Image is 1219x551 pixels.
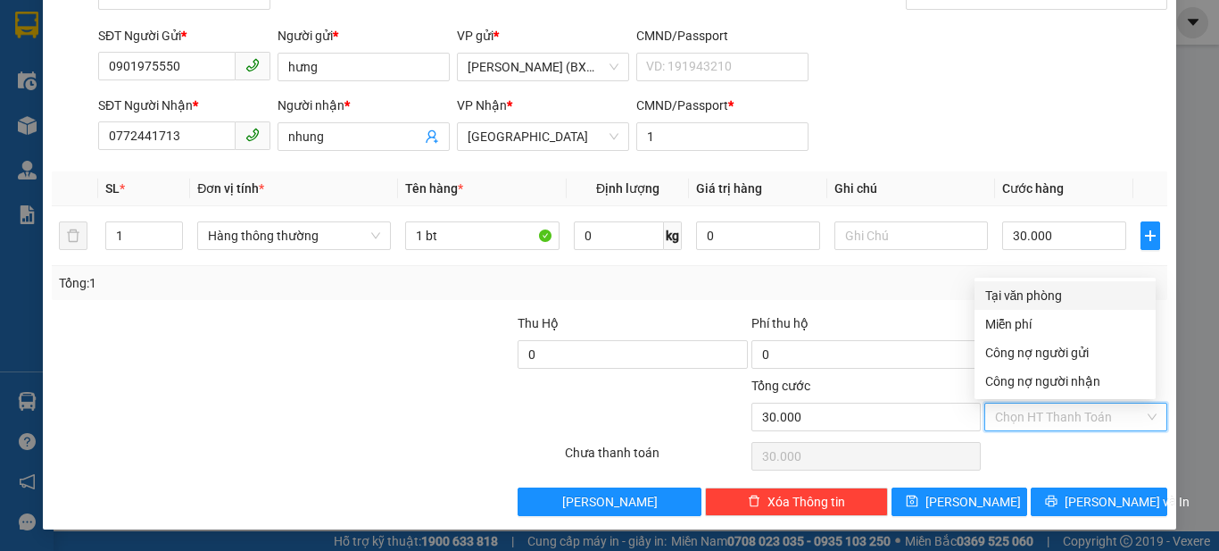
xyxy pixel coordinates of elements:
span: phone [245,58,260,72]
button: delete [59,221,87,250]
span: plus [1141,229,1160,243]
span: save [906,495,918,509]
button: plus [1140,221,1161,250]
button: printer[PERSON_NAME] và In [1031,488,1167,516]
div: SĐT Người Gửi [98,26,270,46]
div: Người nhận [278,96,450,115]
span: Hồ Chí Minh (BXMĐ) [468,54,618,80]
span: Tên hàng [405,181,463,196]
div: Công nợ người gửi [985,343,1145,363]
span: Đơn vị tính [197,181,264,196]
span: Định lượng [596,181,659,196]
div: Chưa thanh toán [563,443,750,474]
th: Ghi chú [827,171,996,206]
span: Tổng cước [751,379,810,393]
div: Phí thu hộ [751,313,981,340]
span: printer [1045,495,1057,509]
span: Thu Hộ [518,316,559,330]
span: [PERSON_NAME] và In [1065,492,1190,512]
span: Hàng thông thường [208,222,380,249]
span: delete [748,495,760,509]
div: Cước gửi hàng sẽ được ghi vào công nợ của người nhận [974,367,1156,396]
span: Giá trị hàng [696,181,762,196]
span: SL [105,181,120,196]
span: Tuy Hòa [468,123,618,150]
span: Xóa Thông tin [767,492,845,512]
button: [PERSON_NAME] [518,488,701,516]
input: Ghi Chú [834,221,989,250]
div: Tại văn phòng [985,286,1145,305]
span: phone [245,128,260,142]
span: kg [664,221,682,250]
span: Cước hàng [1002,181,1064,196]
div: Miễn phí [985,314,1145,334]
div: Tổng: 1 [59,273,472,293]
div: CMND/Passport [636,96,809,115]
div: CMND/Passport [636,26,809,46]
button: deleteXóa Thông tin [705,488,888,516]
input: VD: Bàn, Ghế [405,221,560,250]
span: user-add [425,129,439,144]
div: Cước gửi hàng sẽ được ghi vào công nợ của người gửi [974,338,1156,367]
div: Công nợ người nhận [985,372,1145,391]
span: [PERSON_NAME] [562,492,658,512]
span: VP Nhận [457,98,507,113]
input: 0 [696,221,819,250]
div: Người gửi [278,26,450,46]
div: VP gửi [457,26,629,46]
span: [PERSON_NAME] [925,492,1021,512]
button: save[PERSON_NAME] [891,488,1028,516]
div: SĐT Người Nhận [98,96,270,115]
